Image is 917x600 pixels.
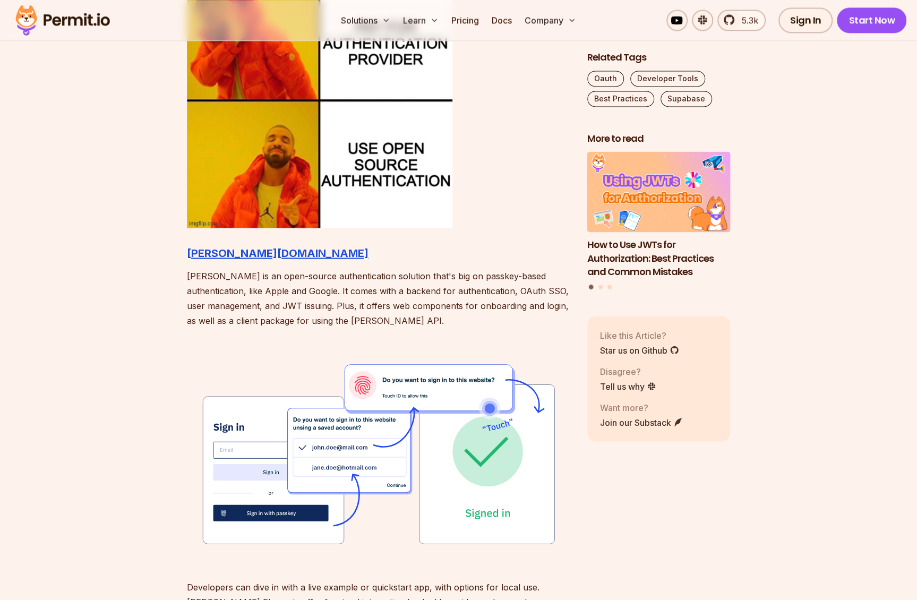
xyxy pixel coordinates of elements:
button: Solutions [337,10,395,31]
h3: How to Use JWTs for Authorization: Best Practices and Common Mistakes [587,238,731,278]
a: Tell us why [600,380,656,392]
p: Want more? [600,401,683,414]
button: Go to slide 2 [598,285,603,289]
a: [PERSON_NAME][DOMAIN_NAME] [187,247,368,260]
p: [PERSON_NAME] is an open-source authentication solution that's big on passkey-based authenticatio... [187,268,570,328]
a: Oauth [587,71,624,87]
a: Supabase [661,91,712,107]
li: 1 of 3 [587,152,731,278]
a: Best Practices [587,91,654,107]
a: Developer Tools [630,71,705,87]
p: Like this Article? [600,329,679,341]
button: Company [520,10,580,31]
span: 5.3k [735,14,758,27]
a: Star us on Github [600,344,679,356]
img: How to Use JWTs for Authorization: Best Practices and Common Mistakes [587,152,731,233]
p: Disagree? [600,365,656,378]
h2: Related Tags [587,51,731,64]
a: Join our Substack [600,416,683,428]
h2: More to read [587,132,731,145]
button: Learn [399,10,443,31]
img: Permit logo [11,2,115,38]
button: Go to slide 3 [607,285,612,289]
a: Sign In [778,7,833,33]
a: Start Now [837,7,906,33]
img: 62347acc8e591551673c32f0_Passkeys%202.svg [187,345,570,562]
a: Pricing [447,10,483,31]
div: Posts [587,152,731,291]
a: How to Use JWTs for Authorization: Best Practices and Common MistakesHow to Use JWTs for Authoriz... [587,152,731,278]
a: 5.3k [717,10,766,31]
a: Docs [487,10,516,31]
button: Go to slide 1 [589,285,594,289]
